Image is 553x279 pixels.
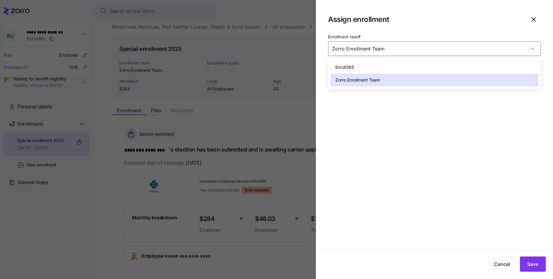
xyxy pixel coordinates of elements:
[489,256,515,272] button: Cancel
[335,64,354,71] span: Enroll365
[328,41,541,56] input: Select an enrollment team
[335,77,380,83] span: Zorro Enrollment Team
[328,15,521,24] h1: Assign enrollment
[494,260,510,268] span: Cancel
[520,256,546,272] button: Save
[527,260,538,268] span: Save
[328,33,362,40] label: Enrollment team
